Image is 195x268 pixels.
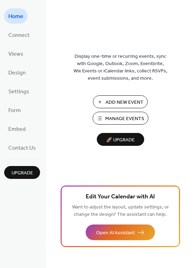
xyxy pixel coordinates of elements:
span: 🚀 Upgrade [101,135,140,145]
button: Add New Event [93,95,148,108]
span: Upgrade [11,170,33,177]
button: Open AI Assistant [86,224,155,240]
span: Design [8,68,26,79]
span: Connect [8,30,30,41]
span: Contact Us [8,143,36,154]
a: Form [4,102,25,118]
span: Home [8,11,23,22]
a: Embed [4,121,30,136]
a: Design [4,65,30,80]
span: Views [8,49,23,60]
span: Embed [8,124,26,135]
button: Manage Events [93,112,148,125]
span: Manage Events [105,115,144,123]
span: Open AI Assistant [96,229,135,237]
button: 🚀 Upgrade [97,133,144,146]
span: Add New Event [106,99,143,106]
span: Settings [8,86,29,97]
a: Views [4,46,28,61]
button: Upgrade [4,166,40,179]
a: Home [4,8,28,24]
span: Want to adjust the layout, update settings, or change the design? The assistant can help. [72,203,169,219]
a: Contact Us [4,140,40,155]
span: Edit Your Calendar with AI [86,192,155,202]
a: Connect [4,27,34,42]
span: Display one-time or recurring events, sync with Google, Outlook, Zoom, Eventbrite, Wix Events or ... [73,53,167,82]
a: Settings [4,84,33,99]
span: Form [8,105,21,116]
